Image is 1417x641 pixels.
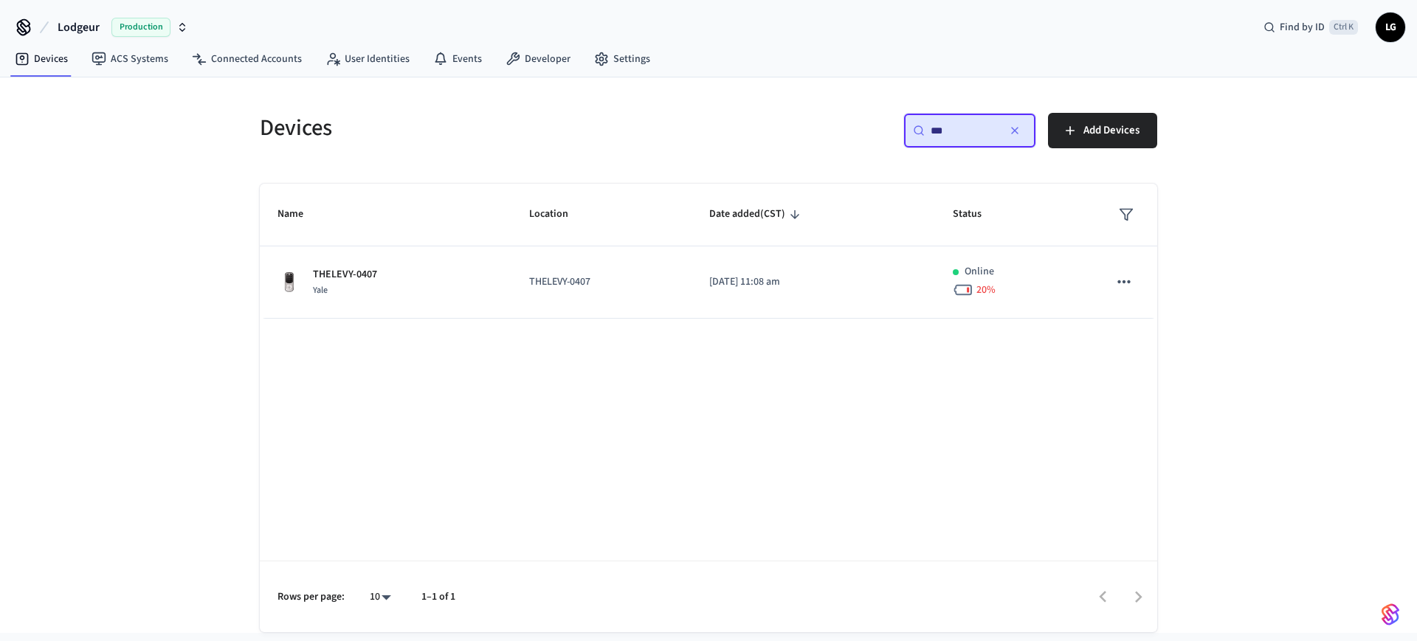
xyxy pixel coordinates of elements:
[260,113,700,143] h5: Devices
[421,46,494,72] a: Events
[529,274,674,290] p: THELEVY-0407
[1252,14,1370,41] div: Find by IDCtrl K
[1382,603,1399,626] img: SeamLogoGradient.69752ec5.svg
[313,267,377,283] p: THELEVY-0407
[582,46,662,72] a: Settings
[58,18,100,36] span: Lodgeur
[1329,20,1358,35] span: Ctrl K
[111,18,170,37] span: Production
[953,203,1001,226] span: Status
[313,284,328,297] span: Yale
[709,203,804,226] span: Date added(CST)
[277,589,345,605] p: Rows per page:
[180,46,314,72] a: Connected Accounts
[314,46,421,72] a: User Identities
[421,589,455,605] p: 1–1 of 1
[1048,113,1157,148] button: Add Devices
[494,46,582,72] a: Developer
[277,271,301,294] img: Yale Assure Touchscreen Wifi Smart Lock, Satin Nickel, Front
[976,283,996,297] span: 20 %
[1280,20,1325,35] span: Find by ID
[529,203,587,226] span: Location
[709,274,917,290] p: [DATE] 11:08 am
[277,203,323,226] span: Name
[1377,14,1404,41] span: LG
[1083,121,1140,140] span: Add Devices
[80,46,180,72] a: ACS Systems
[362,586,398,608] div: 10
[260,184,1157,319] table: sticky table
[1376,13,1405,42] button: LG
[965,264,994,280] p: Online
[3,46,80,72] a: Devices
